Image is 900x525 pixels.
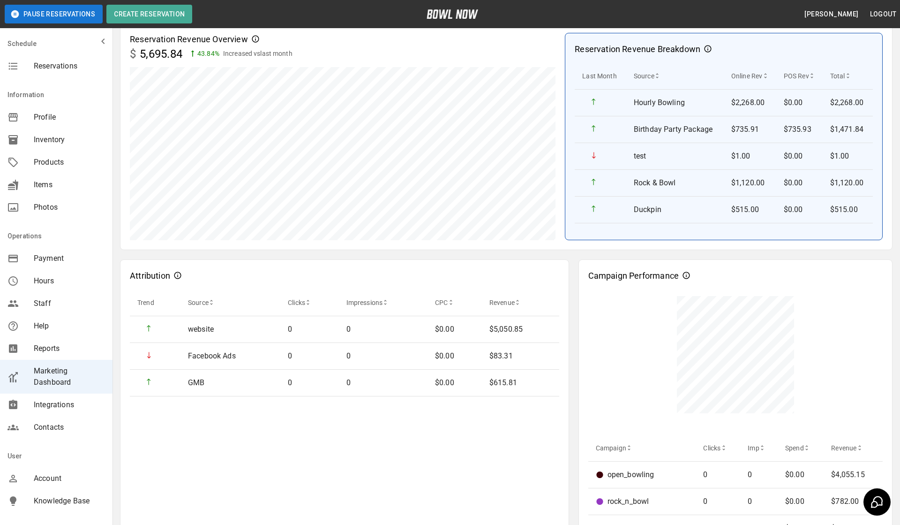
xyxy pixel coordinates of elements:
[575,63,626,90] th: Last Month
[824,435,883,462] th: Revenue
[704,45,712,53] svg: Reservation Revenue Breakdown
[831,496,875,507] p: $782.00
[130,33,248,46] p: Reservation Revenue Overview
[280,289,338,316] th: Clicks
[703,469,733,480] p: 0
[784,97,815,108] p: $0.00
[823,63,873,90] th: Total
[831,469,875,480] p: $4,055.15
[731,124,769,135] p: $735.91
[34,275,105,287] span: Hours
[866,6,900,23] button: Logout
[34,179,105,190] span: Items
[731,204,769,215] p: $515.00
[34,253,105,264] span: Payment
[180,289,280,316] th: Source
[34,473,105,484] span: Account
[784,151,815,162] p: $0.00
[346,377,420,388] p: 0
[188,350,273,362] p: Facebook Ads
[34,61,105,72] span: Reservations
[34,298,105,309] span: Staff
[34,134,105,145] span: Inventory
[34,112,105,123] span: Profile
[830,124,865,135] p: $1,471.84
[34,399,105,411] span: Integrations
[588,435,696,462] th: Campaign
[740,435,778,462] th: Imp
[223,49,292,59] p: Increased vs last month
[34,343,105,354] span: Reports
[575,43,700,55] p: Reservation Revenue Breakdown
[724,63,776,90] th: Online Rev
[34,202,105,213] span: Photos
[130,46,136,62] p: $
[130,269,170,282] p: Attribution
[784,204,815,215] p: $0.00
[785,496,816,507] p: $0.00
[607,496,649,507] p: rock_n_bowl
[784,124,815,135] p: $735.93
[346,350,420,362] p: 0
[489,324,552,335] p: $5,050.85
[575,63,873,277] table: sticky table
[731,177,769,189] p: $1,120.00
[197,49,219,59] p: 43.84 %
[34,157,105,168] span: Products
[482,289,559,316] th: Revenue
[188,377,273,388] p: GMB
[489,377,552,388] p: $615.81
[785,469,816,480] p: $0.00
[130,289,559,396] table: sticky table
[634,177,716,189] p: Rock & Bowl
[34,365,105,388] span: Marketing Dashboard
[784,177,815,189] p: $0.00
[435,324,474,335] p: $0.00
[339,289,427,316] th: Impressions
[748,469,770,480] p: 0
[174,272,181,279] svg: Attribution
[130,289,180,316] th: Trend
[34,422,105,433] span: Contacts
[346,324,420,335] p: 0
[489,350,552,362] p: $83.31
[682,272,690,279] svg: Campaign Performance
[607,469,654,480] p: open_bowling
[34,320,105,332] span: Help
[801,6,862,23] button: [PERSON_NAME]
[731,97,769,108] p: $2,268.00
[634,124,716,135] p: Birthday Party Package
[288,350,331,362] p: 0
[435,350,474,362] p: $0.00
[634,204,716,215] p: Duckpin
[731,151,769,162] p: $1.00
[106,5,192,23] button: Create Reservation
[252,35,259,43] svg: Reservation Revenue Overview
[626,63,724,90] th: Source
[830,97,865,108] p: $2,268.00
[778,435,824,462] th: Spend
[140,46,182,62] p: 5,695.84
[830,204,865,215] p: $515.00
[188,324,273,335] p: website
[435,377,474,388] p: $0.00
[288,324,331,335] p: 0
[5,5,103,23] button: Pause Reservations
[588,269,679,282] p: Campaign Performance
[427,289,482,316] th: CPC
[427,9,478,19] img: logo
[830,177,865,189] p: $1,120.00
[34,495,105,507] span: Knowledge Base
[634,151,716,162] p: test
[776,63,823,90] th: POS Rev
[634,97,716,108] p: Hourly Bowling
[748,496,770,507] p: 0
[288,377,331,388] p: 0
[703,496,733,507] p: 0
[696,435,740,462] th: Clicks
[830,151,865,162] p: $1.00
